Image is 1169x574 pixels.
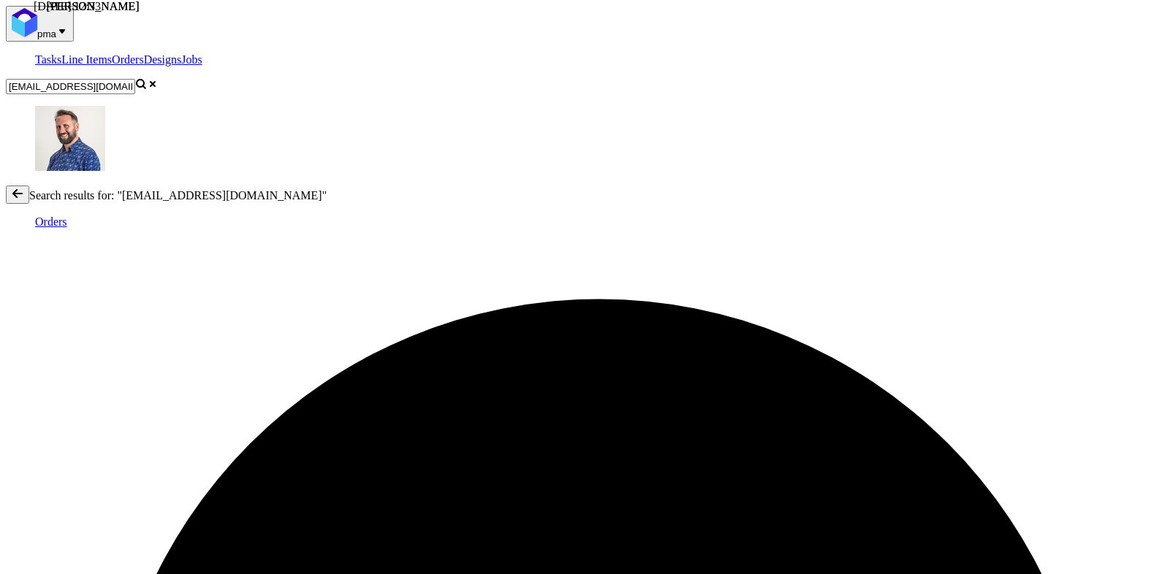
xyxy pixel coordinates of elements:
a: Orders [112,53,144,66]
button: pma [6,6,74,42]
span: Search results for: "[EMAIL_ADDRESS][DOMAIN_NAME]" [29,189,327,202]
a: Designs [144,53,182,66]
img: Michał Rachański [35,106,105,171]
a: Tasks [35,53,61,66]
img: logo [12,8,37,37]
span: pma [37,28,56,39]
a: Line Items [61,53,112,66]
a: Jobs [181,53,202,66]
